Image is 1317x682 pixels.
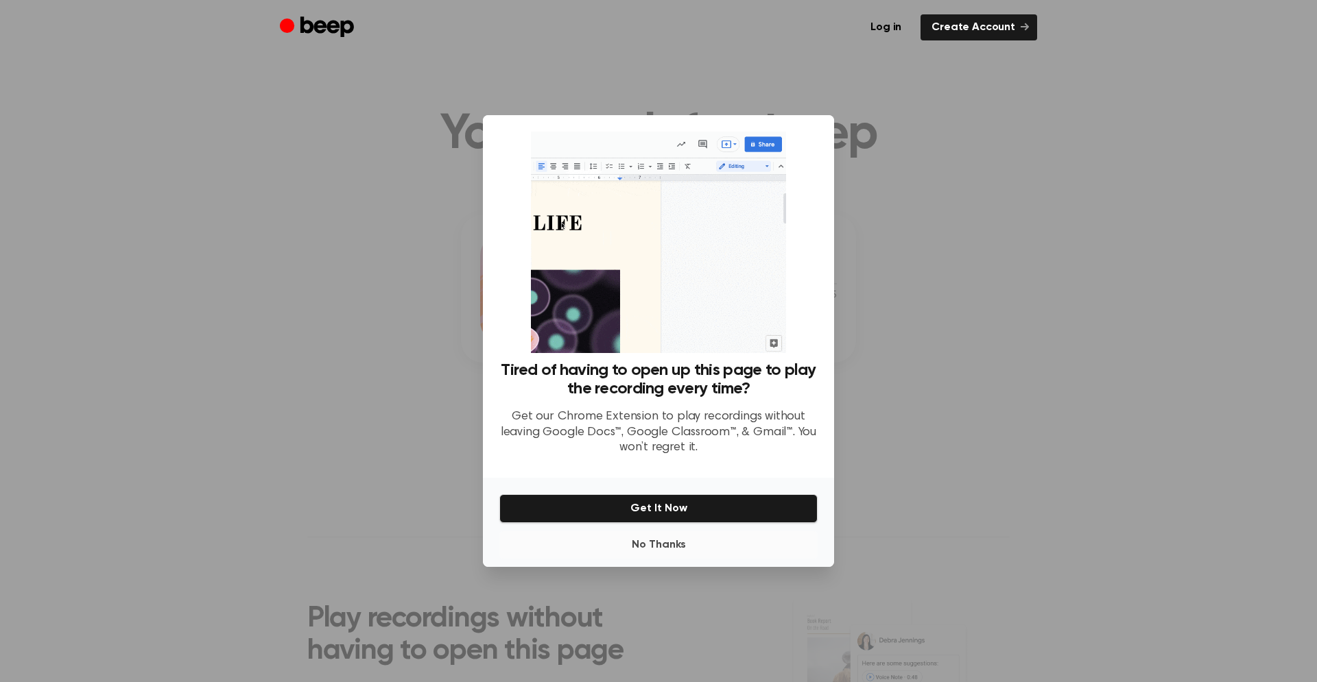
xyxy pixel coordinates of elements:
img: Beep extension in action [531,132,785,353]
button: Get It Now [499,494,818,523]
button: No Thanks [499,531,818,559]
a: Log in [859,14,912,40]
h3: Tired of having to open up this page to play the recording every time? [499,361,818,398]
a: Create Account [921,14,1037,40]
p: Get our Chrome Extension to play recordings without leaving Google Docs™, Google Classroom™, & Gm... [499,409,818,456]
a: Beep [280,14,357,41]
